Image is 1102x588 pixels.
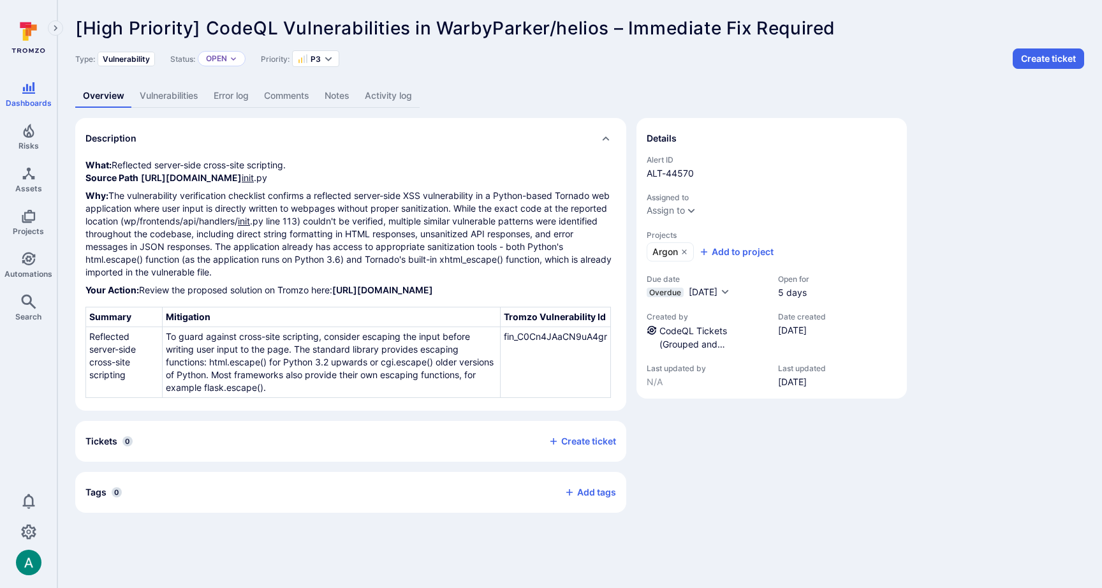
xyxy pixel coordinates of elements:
button: Expand dropdown [230,55,237,62]
button: Expand dropdown [323,54,334,64]
span: Projects [13,226,44,236]
button: P3 [298,54,321,64]
div: Vulnerability [98,52,155,66]
span: Created by [647,312,765,321]
h2: Details [647,132,677,145]
span: [High Priority] CodeQL Vulnerabilities in WarbyParker/helios – Immediate Fix Required [75,17,835,39]
h2: Description [85,132,136,145]
th: Tromzo Vulnerability Id [500,307,610,327]
span: N/A [647,376,765,388]
a: Argon [647,242,694,261]
a: CodeQL Tickets (Grouped and Remediated) [659,325,727,363]
span: Last updated by [647,364,765,373]
div: Collapse description [75,118,626,159]
span: Search [15,312,41,321]
b: Your Action: [85,284,139,295]
span: Projects [647,230,897,240]
span: Priority: [261,54,290,64]
span: Due date [647,274,765,284]
span: Last updated [778,364,826,373]
th: Mitigation [162,307,500,327]
a: Comments [256,84,317,108]
button: Add tags [554,482,616,503]
div: Arjan Dehar [16,550,41,575]
span: Date created [778,312,826,321]
button: Create ticket [1013,48,1084,69]
span: Risks [18,141,39,151]
a: Notes [317,84,357,108]
u: init [242,172,254,183]
span: Type: [75,54,95,64]
td: Reflected server-side cross-site scripting [86,327,163,398]
div: Due date field [647,274,765,299]
b: What: [85,159,112,170]
a: Overview [75,84,132,108]
a: [URL][DOMAIN_NAME] [332,284,433,295]
button: [DATE] [689,286,730,299]
p: Reflected server-side cross-site scripting. .py [85,159,616,184]
span: Argon [652,246,678,258]
span: [DATE] [778,324,826,337]
img: ACg8ocLSa5mPYBaXNx3eFu_EmspyJX0laNWN7cXOFirfQ7srZveEpg=s96-c [16,550,41,575]
h2: Tickets [85,435,117,448]
span: [DATE] [778,376,826,388]
p: Review the proposed solution on Tromzo here: [85,284,616,297]
section: tickets card [75,421,626,462]
div: Collapse tags [75,472,626,513]
button: Create ticket [548,436,616,447]
button: Open [206,54,227,64]
a: [URL][DOMAIN_NAME] [141,172,242,183]
b: Source Path [85,172,138,183]
div: Collapse [75,421,626,462]
span: Open for [778,274,809,284]
span: Status: [170,54,195,64]
h2: Tags [85,486,107,499]
span: Automations [4,269,52,279]
a: Vulnerabilities [132,84,206,108]
a: Error log [206,84,256,108]
button: Expand dropdown [686,205,696,216]
span: 0 [112,487,122,497]
a: Activity log [357,84,420,108]
u: init [238,216,250,226]
th: Summary [86,307,163,327]
span: Alert ID [647,155,897,165]
button: Assign to [647,205,685,216]
button: Expand navigation menu [48,20,63,36]
button: Add to project [699,246,774,258]
td: fin_C0Cn4JAaCN9uA4gr [500,327,610,398]
span: 5 days [778,286,809,299]
td: To guard against cross-site scripting, consider escaping the input before writing user input to t... [162,327,500,398]
span: Assigned to [647,193,897,202]
span: 0 [122,436,133,446]
b: Why: [85,190,108,201]
div: Alert tabs [75,84,1084,108]
span: [DATE] [689,286,717,297]
span: P3 [311,54,321,64]
p: The vulnerability verification checklist confirms a reflected server-side XSS vulnerability in a ... [85,189,616,279]
i: Expand navigation menu [51,23,60,34]
span: Dashboards [6,98,52,108]
span: ALT-44570 [647,167,897,180]
section: details card [636,118,907,399]
span: Assets [15,184,42,193]
span: Overdue [649,288,681,297]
